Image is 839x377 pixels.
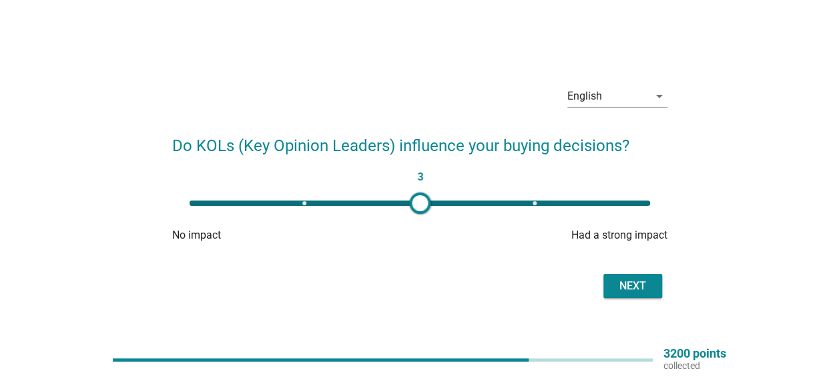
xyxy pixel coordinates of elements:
[663,360,726,372] p: collected
[603,274,662,298] button: Next
[413,168,427,186] span: 3
[172,120,667,158] h2: Do KOLs (Key Opinion Leaders) influence your buying decisions?
[614,278,651,294] div: Next
[172,227,337,243] div: No impact
[651,88,667,104] i: arrow_drop_down
[663,348,726,360] p: 3200 points
[502,227,667,243] div: Had a strong impact
[567,90,602,102] div: English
